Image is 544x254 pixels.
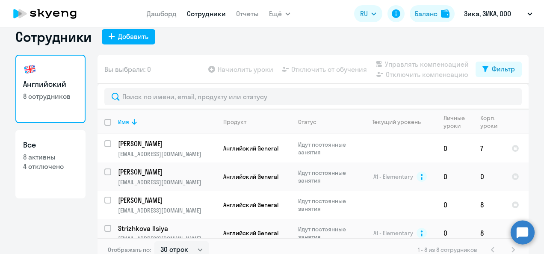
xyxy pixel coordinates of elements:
[437,162,473,191] td: 0
[23,92,78,101] p: 8 сотрудников
[443,114,467,130] div: Личные уроки
[118,118,216,126] div: Имя
[476,62,522,77] button: Фильтр
[118,207,216,214] p: [EMAIL_ADDRESS][DOMAIN_NAME]
[118,167,215,177] p: [PERSON_NAME]
[364,118,436,126] div: Текущий уровень
[108,246,151,254] span: Отображать по:
[118,195,216,205] a: [PERSON_NAME]
[118,139,216,148] a: [PERSON_NAME]
[236,9,259,18] a: Отчеты
[223,118,291,126] div: Продукт
[360,9,368,19] span: RU
[298,225,357,241] p: Идут постоянные занятия
[15,28,92,45] h1: Сотрудники
[298,141,357,156] p: Идут постоянные занятия
[480,114,504,130] div: Корп. уроки
[298,118,316,126] div: Статус
[443,114,473,130] div: Личные уроки
[298,169,357,184] p: Идут постоянные занятия
[460,3,537,24] button: Зика, ЗИКА, ООО
[118,224,215,233] p: Strizhkova Ilsiya
[269,9,282,19] span: Ещё
[441,9,449,18] img: balance
[118,150,216,158] p: [EMAIL_ADDRESS][DOMAIN_NAME]
[473,219,505,247] td: 8
[118,31,148,41] div: Добавить
[187,9,226,18] a: Сотрудники
[102,29,155,44] button: Добавить
[23,162,78,171] p: 4 отключено
[480,114,499,130] div: Корп. уроки
[372,118,421,126] div: Текущий уровень
[437,134,473,162] td: 0
[373,229,413,237] span: A1 - Elementary
[373,173,413,180] span: A1 - Elementary
[118,235,216,242] p: [EMAIL_ADDRESS][DOMAIN_NAME]
[118,195,215,205] p: [PERSON_NAME]
[418,246,477,254] span: 1 - 8 из 8 сотрудников
[473,134,505,162] td: 7
[223,229,278,237] span: Английский General
[118,178,216,186] p: [EMAIL_ADDRESS][DOMAIN_NAME]
[415,9,438,19] div: Баланс
[298,197,357,213] p: Идут постоянные занятия
[464,9,511,19] p: Зика, ЗИКА, ООО
[410,5,455,22] button: Балансbalance
[15,55,86,123] a: Английский8 сотрудников
[118,118,129,126] div: Имя
[473,191,505,219] td: 8
[15,130,86,198] a: Все8 активны4 отключено
[223,201,278,209] span: Английский General
[23,152,78,162] p: 8 активны
[118,167,216,177] a: [PERSON_NAME]
[223,173,278,180] span: Английский General
[437,191,473,219] td: 0
[104,64,151,74] span: Вы выбрали: 0
[223,145,278,152] span: Английский General
[269,5,290,22] button: Ещё
[492,64,515,74] div: Фильтр
[118,139,215,148] p: [PERSON_NAME]
[147,9,177,18] a: Дашборд
[23,139,78,151] h3: Все
[437,219,473,247] td: 0
[23,79,78,90] h3: Английский
[298,118,357,126] div: Статус
[104,88,522,105] input: Поиск по имени, email, продукту или статусу
[354,5,382,22] button: RU
[23,62,37,76] img: english
[223,118,246,126] div: Продукт
[473,162,505,191] td: 0
[118,224,216,233] a: Strizhkova Ilsiya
